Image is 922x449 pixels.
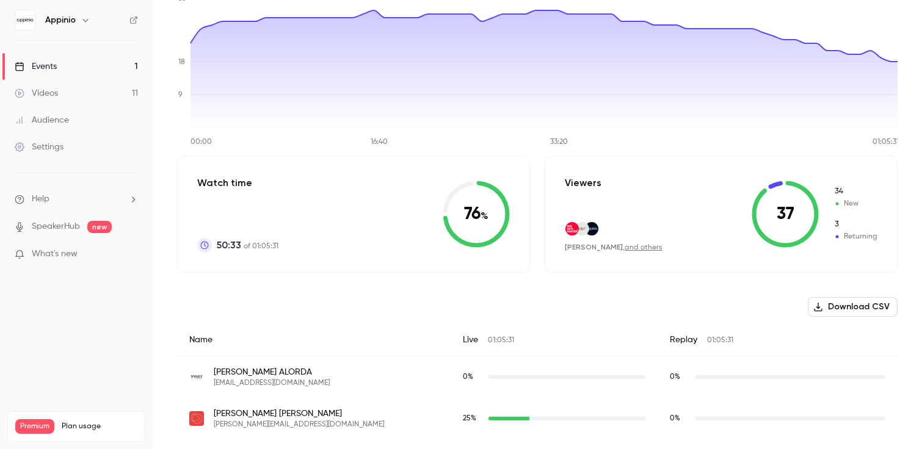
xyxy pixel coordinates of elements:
[463,413,482,424] span: Live watch time
[15,87,58,99] div: Videos
[178,59,185,66] tspan: 18
[177,398,898,439] div: maria.alvarezcascos@evercom.es
[833,231,877,242] span: Returning
[575,222,589,235] img: darwinverne.com
[565,222,579,235] img: wearesocial.net
[565,242,662,253] div: ,
[15,60,57,73] div: Events
[197,176,278,190] p: Watch time
[32,220,80,233] a: SpeakerHub
[658,324,898,356] div: Replay
[707,337,733,344] span: 01:05:31
[191,138,212,146] tspan: 00:00
[15,193,138,206] li: help-dropdown-opener
[214,378,330,388] span: [EMAIL_ADDRESS][DOMAIN_NAME]
[189,370,204,384] img: letsbesmart.es
[625,244,662,251] a: and others
[45,14,76,26] h6: Appinio
[670,372,689,383] span: Replay watch time
[488,337,514,344] span: 01:05:31
[87,221,112,233] span: new
[15,419,54,434] span: Premium
[463,415,476,422] span: 25 %
[873,138,899,146] tspan: 01:05:31
[214,408,384,420] span: [PERSON_NAME] [PERSON_NAME]
[670,373,680,381] span: 0 %
[833,219,877,230] span: Returning
[833,186,877,197] span: New
[15,141,64,153] div: Settings
[32,248,78,260] span: What's new
[15,114,69,126] div: Audience
[670,413,689,424] span: Replay watch time
[451,324,658,356] div: Live
[463,372,482,383] span: Live watch time
[217,238,241,253] span: 50:33
[565,243,623,251] span: [PERSON_NAME]
[177,324,451,356] div: Name
[214,366,330,378] span: [PERSON_NAME] ALORDA
[585,222,598,235] img: appinio.com
[32,193,49,206] span: Help
[550,138,568,146] tspan: 33:20
[15,10,35,30] img: Appinio
[463,373,473,381] span: 0 %
[217,238,278,253] p: of 01:05:31
[62,422,137,431] span: Plan usage
[833,198,877,209] span: New
[178,92,183,99] tspan: 9
[214,420,384,429] span: [PERSON_NAME][EMAIL_ADDRESS][DOMAIN_NAME]
[123,249,138,260] iframe: Noticeable Trigger
[189,411,204,426] img: evercom.es
[371,138,388,146] tspan: 16:40
[177,356,898,398] div: digital@letsbesmart.es
[670,415,680,422] span: 0 %
[808,297,898,317] button: Download CSV
[565,176,601,190] p: Viewers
